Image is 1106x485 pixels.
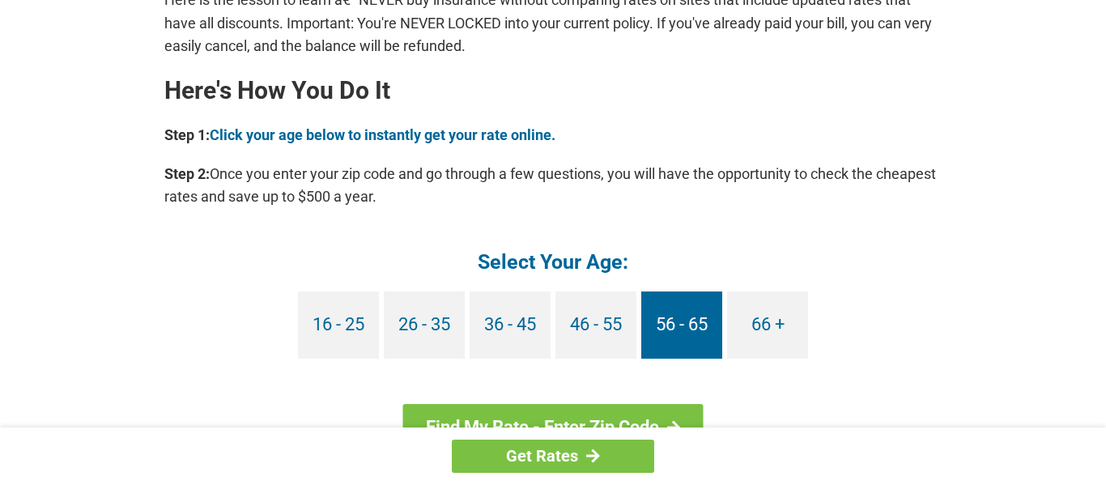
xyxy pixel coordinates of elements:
b: Step 2: [164,165,210,182]
a: 26 - 35 [384,291,465,359]
h4: Select Your Age: [164,249,942,275]
b: Step 1: [164,126,210,143]
p: Once you enter your zip code and go through a few questions, you will have the opportunity to che... [164,163,942,208]
h2: Here's How You Do It [164,78,942,104]
a: 56 - 65 [641,291,722,359]
a: Get Rates [452,440,654,473]
a: 46 - 55 [555,291,636,359]
a: Find My Rate - Enter Zip Code [403,404,704,451]
a: Click your age below to instantly get your rate online. [210,126,555,143]
a: 36 - 45 [470,291,551,359]
a: 16 - 25 [298,291,379,359]
a: 66 + [727,291,808,359]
